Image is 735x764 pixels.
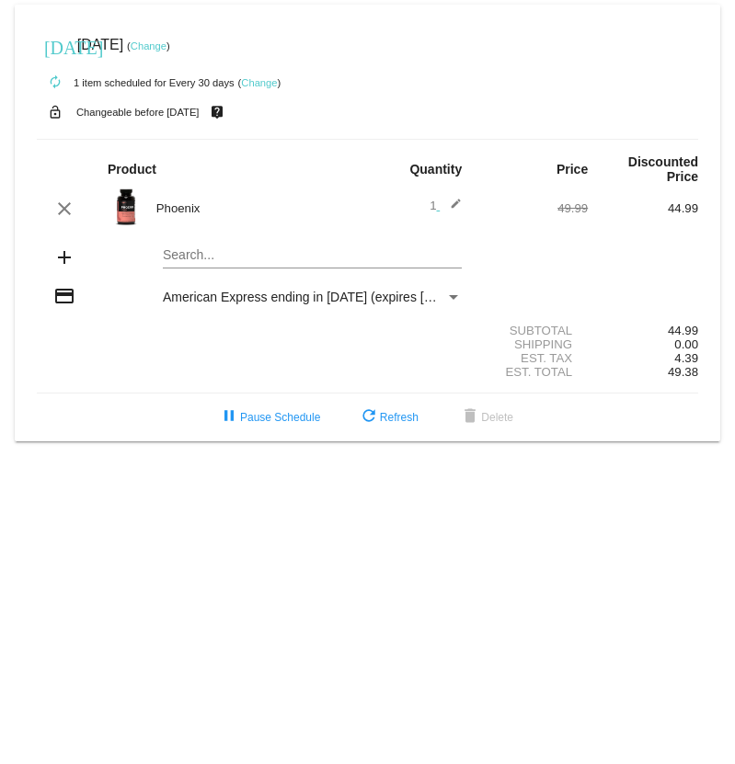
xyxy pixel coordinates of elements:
[557,162,588,177] strong: Price
[477,337,588,351] div: Shipping
[588,324,698,337] div: 44.99
[444,401,528,434] button: Delete
[163,290,462,304] mat-select: Payment Method
[241,77,277,88] a: Change
[108,188,144,225] img: Image-1-Carousel-Phoenix-2025.png
[203,401,335,434] button: Pause Schedule
[44,72,66,94] mat-icon: autorenew
[163,290,563,304] span: American Express ending in [DATE] (expires [CREDIT_CARD_DATA])
[440,198,462,220] mat-icon: edit
[674,337,698,351] span: 0.00
[477,201,588,215] div: 49.99
[628,154,698,184] strong: Discounted Price
[44,100,66,124] mat-icon: lock_open
[477,365,588,379] div: Est. Total
[53,285,75,307] mat-icon: credit_card
[668,365,698,379] span: 49.38
[37,77,235,88] small: 1 item scheduled for Every 30 days
[430,199,462,212] span: 1
[459,406,481,428] mat-icon: delete
[206,100,228,124] mat-icon: live_help
[53,198,75,220] mat-icon: clear
[343,401,433,434] button: Refresh
[477,351,588,365] div: Est. Tax
[674,351,698,365] span: 4.39
[44,35,66,57] mat-icon: [DATE]
[459,411,513,424] span: Delete
[76,107,200,118] small: Changeable before [DATE]
[108,162,156,177] strong: Product
[53,246,75,268] mat-icon: add
[588,201,698,215] div: 44.99
[131,40,167,51] a: Change
[358,411,419,424] span: Refresh
[163,248,462,263] input: Search...
[218,411,320,424] span: Pause Schedule
[477,324,588,337] div: Subtotal
[358,406,380,428] mat-icon: refresh
[147,201,368,215] div: Phoenix
[218,406,240,428] mat-icon: pause
[409,162,462,177] strong: Quantity
[238,77,281,88] small: ( )
[127,40,170,51] small: ( )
